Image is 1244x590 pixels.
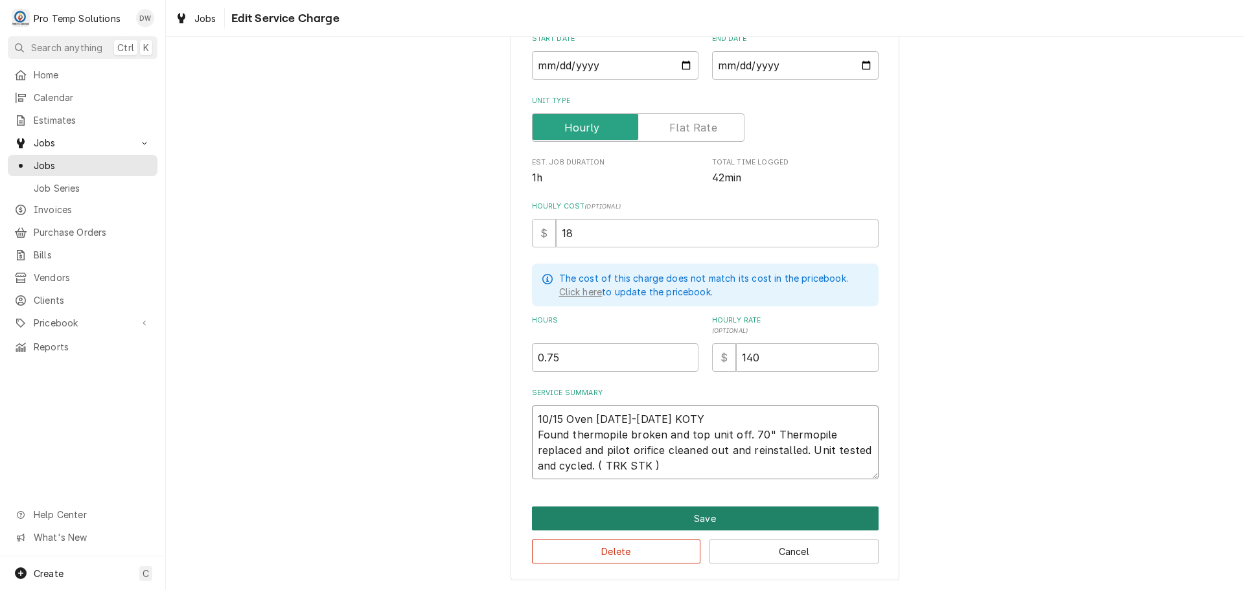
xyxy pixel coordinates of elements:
a: Go to Help Center [8,504,157,525]
span: Create [34,568,63,579]
a: Calendar [8,87,157,108]
span: to update the pricebook. [559,286,713,297]
div: Pro Temp Solutions's Avatar [12,9,30,27]
div: Est. Job Duration [532,157,698,185]
button: Search anythingCtrlK [8,36,157,59]
div: P [12,9,30,27]
div: Hourly Cost [532,201,879,247]
span: Bills [34,248,151,262]
div: Pro Temp Solutions [34,12,121,25]
div: Service Summary [532,388,879,479]
span: Est. Job Duration [532,170,698,186]
div: $ [712,343,736,372]
span: Invoices [34,203,151,216]
label: Hourly Rate [712,315,879,336]
a: Click here [559,285,603,299]
span: Calendar [34,91,151,104]
label: Hourly Cost [532,201,879,212]
a: Reports [8,336,157,357]
a: Estimates [8,109,157,131]
label: Unit Type [532,96,879,106]
span: C [143,567,149,580]
span: Jobs [194,12,216,25]
button: Cancel [709,539,879,563]
span: Edit Service Charge [227,10,340,27]
span: Search anything [31,41,102,54]
span: 1h [532,172,542,184]
button: Delete [532,539,701,563]
span: Home [34,68,151,82]
input: yyyy-mm-dd [712,51,879,80]
div: $ [532,219,556,247]
textarea: 10/15 Oven [DATE]-[DATE] KOTY Found thermopile broken and top unit off. 70" Thermopile replaced a... [532,405,879,479]
span: Help Center [34,508,150,521]
a: Job Series [8,177,157,199]
span: Ctrl [117,41,134,54]
a: Bills [8,244,157,266]
div: Total Time Logged [712,157,879,185]
span: Clients [34,293,151,307]
div: [object Object] [712,315,879,372]
span: ( optional ) [712,327,748,334]
a: Home [8,64,157,85]
a: Vendors [8,267,157,288]
div: Unit Type [532,96,879,142]
a: Jobs [8,155,157,176]
a: Purchase Orders [8,221,157,243]
a: Go to What's New [8,527,157,548]
span: Reports [34,340,151,354]
a: Go to Pricebook [8,312,157,334]
div: Button Group [532,506,879,563]
a: Jobs [170,8,222,29]
span: ( optional ) [584,203,621,210]
p: The cost of this charge does not match its cost in the pricebook. [559,271,848,285]
a: Clients [8,289,157,311]
div: DW [136,9,154,27]
div: Button Group Row [532,530,879,563]
span: What's New [34,530,150,544]
label: Hours [532,315,698,336]
span: Estimates [34,113,151,127]
span: Est. Job Duration [532,157,698,168]
div: Button Group Row [532,506,879,530]
span: Job Series [34,181,151,195]
span: Total Time Logged [712,157,879,168]
span: Vendors [34,271,151,284]
span: Pricebook [34,316,132,330]
div: [object Object] [532,315,698,372]
div: Start Date [532,34,698,80]
span: Total Time Logged [712,170,879,186]
label: End Date [712,34,879,44]
span: Jobs [34,136,132,150]
button: Save [532,506,879,530]
label: Start Date [532,34,698,44]
span: Jobs [34,159,151,172]
div: End Date [712,34,879,80]
span: Purchase Orders [34,225,151,239]
span: K [143,41,149,54]
a: Go to Jobs [8,132,157,153]
a: Invoices [8,199,157,220]
span: 42min [712,172,742,184]
div: Dana Williams's Avatar [136,9,154,27]
label: Service Summary [532,388,879,398]
input: yyyy-mm-dd [532,51,698,80]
